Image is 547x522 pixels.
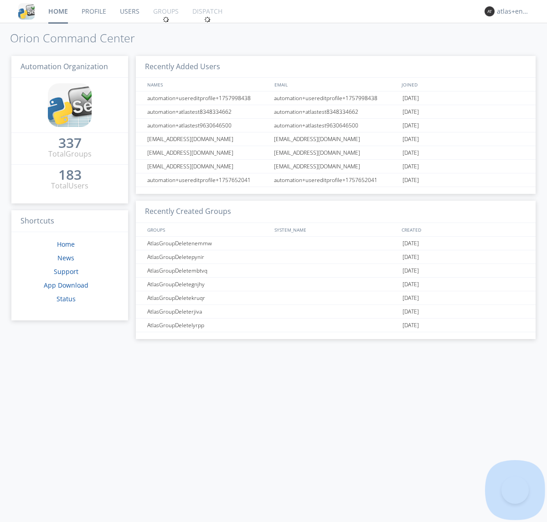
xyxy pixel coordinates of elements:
div: [EMAIL_ADDRESS][DOMAIN_NAME] [272,160,400,173]
span: [DATE] [403,278,419,291]
span: [DATE] [403,146,419,160]
a: AtlasGroupDeletembtvq[DATE] [136,264,536,278]
span: [DATE] [403,237,419,250]
a: automation+atlastest9630646500automation+atlastest9630646500[DATE] [136,119,536,132]
h3: Recently Added Users [136,56,536,78]
img: spin.svg [204,16,211,23]
span: [DATE] [403,132,419,146]
div: EMAIL [272,78,399,91]
div: automation+usereditprofile+1757652041 [145,173,271,187]
div: [EMAIL_ADDRESS][DOMAIN_NAME] [145,160,271,173]
h3: Recently Created Groups [136,201,536,223]
div: [EMAIL_ADDRESS][DOMAIN_NAME] [272,146,400,159]
div: NAMES [145,78,270,91]
img: spin.svg [163,16,169,23]
span: [DATE] [403,105,419,119]
a: AtlasGroupDeletelyrpp[DATE] [136,319,536,332]
a: 337 [58,138,82,149]
a: Support [54,267,78,276]
span: [DATE] [403,91,419,105]
div: AtlasGroupDeletekruqr [145,291,271,304]
span: [DATE] [403,173,419,187]
a: AtlasGroupDeleterjiva[DATE] [136,305,536,319]
div: AtlasGroupDeletembtvq [145,264,271,277]
a: App Download [44,281,88,289]
span: [DATE] [403,160,419,173]
div: 337 [58,138,82,147]
img: cddb5a64eb264b2086981ab96f4c1ba7 [18,3,35,20]
a: automation+usereditprofile+1757652041automation+usereditprofile+1757652041[DATE] [136,173,536,187]
a: [EMAIL_ADDRESS][DOMAIN_NAME][EMAIL_ADDRESS][DOMAIN_NAME][DATE] [136,146,536,160]
div: [EMAIL_ADDRESS][DOMAIN_NAME] [145,132,271,146]
img: cddb5a64eb264b2086981ab96f4c1ba7 [48,83,92,127]
span: [DATE] [403,305,419,319]
a: automation+atlastest8348334662automation+atlastest8348334662[DATE] [136,105,536,119]
div: Total Users [51,181,88,191]
div: 183 [58,170,82,179]
div: automation+usereditprofile+1757998438 [145,91,271,105]
div: AtlasGroupDeletelyrpp [145,319,271,332]
div: automation+atlastest8348334662 [272,105,400,118]
div: automation+atlastest9630646500 [145,119,271,132]
div: atlas+english0002 [497,7,531,16]
div: CREATED [399,223,527,236]
div: AtlasGroupDeletegnjhy [145,278,271,291]
a: News [57,253,74,262]
a: AtlasGroupDeletegnjhy[DATE] [136,278,536,291]
span: [DATE] [403,250,419,264]
a: 183 [58,170,82,181]
h3: Shortcuts [11,210,128,233]
span: [DATE] [403,291,419,305]
span: [DATE] [403,319,419,332]
img: 373638.png [485,6,495,16]
iframe: Toggle Customer Support [501,476,529,504]
a: Status [57,294,76,303]
div: AtlasGroupDeletepynir [145,250,271,264]
div: SYSTEM_NAME [272,223,399,236]
div: AtlasGroupDeletenemmw [145,237,271,250]
span: Automation Organization [21,61,108,71]
div: [EMAIL_ADDRESS][DOMAIN_NAME] [145,146,271,159]
div: AtlasGroupDeleterjiva [145,305,271,318]
div: automation+atlastest8348334662 [145,105,271,118]
a: automation+usereditprofile+1757998438automation+usereditprofile+1757998438[DATE] [136,91,536,105]
a: AtlasGroupDeletekruqr[DATE] [136,291,536,305]
div: automation+usereditprofile+1757652041 [272,173,400,187]
a: Home [57,240,75,248]
div: automation+atlastest9630646500 [272,119,400,132]
a: AtlasGroupDeletepynir[DATE] [136,250,536,264]
span: [DATE] [403,119,419,132]
a: [EMAIL_ADDRESS][DOMAIN_NAME][EMAIL_ADDRESS][DOMAIN_NAME][DATE] [136,132,536,146]
a: AtlasGroupDeletenemmw[DATE] [136,237,536,250]
div: automation+usereditprofile+1757998438 [272,91,400,105]
div: [EMAIL_ADDRESS][DOMAIN_NAME] [272,132,400,146]
span: [DATE] [403,264,419,278]
div: Total Groups [48,149,92,159]
a: [EMAIL_ADDRESS][DOMAIN_NAME][EMAIL_ADDRESS][DOMAIN_NAME][DATE] [136,160,536,173]
div: JOINED [399,78,527,91]
div: GROUPS [145,223,270,236]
